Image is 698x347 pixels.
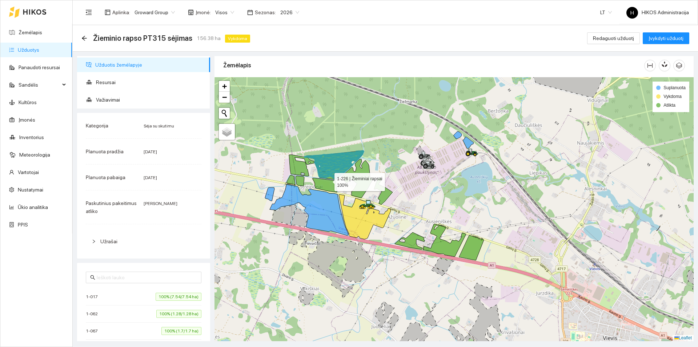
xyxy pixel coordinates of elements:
span: shop [188,9,194,15]
span: [DATE] [144,175,157,180]
span: 156.38 ha [197,34,221,42]
a: Zoom in [219,81,230,92]
span: Atlikta [663,103,675,108]
a: Layers [219,124,235,140]
span: LT [600,7,612,18]
button: Įvykdyti užduotį [643,32,689,44]
span: 1-017 [86,293,101,300]
a: Įmonės [19,117,35,123]
a: Ūkio analitika [18,204,48,210]
a: Nustatymai [18,187,43,193]
button: Initiate a new search [219,108,230,119]
span: [PERSON_NAME] [144,201,177,206]
span: layout [105,9,111,15]
span: Paskutinius pakeitimus atliko [86,200,137,214]
button: menu-fold [81,5,96,20]
span: column-width [645,63,655,68]
span: right [92,239,96,244]
span: Aplinka : [112,8,130,16]
span: Įmonė : [196,8,211,16]
span: Kategorija [86,123,108,129]
span: Vykdoma [663,94,682,99]
a: Inventorius [19,134,44,140]
span: 100% (1.7/1.7 ha) [161,327,201,335]
span: Užduotis žemėlapyje [95,58,204,72]
div: Atgal [81,35,87,42]
span: arrow-left [81,35,87,41]
span: 1-067 [86,327,101,335]
a: Žemėlapis [19,29,42,35]
span: Užrašai [100,238,117,244]
span: 100% (1.28/1.28 ha) [156,310,201,318]
button: column-width [644,60,656,71]
span: calendar [247,9,253,15]
span: Žieminio rapso PT315 sėjimas [93,32,192,44]
span: Važiavimai [96,92,204,107]
span: Įvykdyti užduotį [649,34,683,42]
span: [DATE] [144,149,157,154]
a: Kultūros [19,99,37,105]
span: Suplanuota [663,85,686,90]
div: Žemėlapis [223,55,644,76]
a: PPIS [18,222,28,228]
span: Sezonas : [255,8,276,16]
input: Ieškoti lauko [97,273,197,281]
span: 2026 [280,7,299,18]
span: Sėja su skutimu [144,123,174,129]
a: Zoom out [219,92,230,103]
span: + [222,82,227,91]
span: Vykdoma [225,35,250,43]
span: 1-062 [86,310,101,318]
span: H [630,7,634,19]
span: search [90,275,95,280]
span: − [222,92,227,102]
a: Redaguoti užduotį [587,35,640,41]
span: Redaguoti užduotį [593,34,634,42]
span: Planuota pradžia [86,149,124,154]
a: Vartotojai [18,169,39,175]
div: Užrašai [86,233,201,250]
span: Sandėlis [19,78,60,92]
a: Leaflet [674,335,692,340]
button: Redaguoti užduotį [587,32,640,44]
span: Planuota pabaiga [86,174,125,180]
span: Resursai [96,75,204,90]
span: Groward Group [135,7,175,18]
span: 100% (7.54/7.54 ha) [156,293,201,301]
a: Užduotys [18,47,39,53]
a: Panaudoti resursai [19,64,60,70]
a: Meteorologija [19,152,50,158]
span: Visos [215,7,234,18]
span: menu-fold [85,9,92,16]
span: HIKOS Administracija [626,9,689,15]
